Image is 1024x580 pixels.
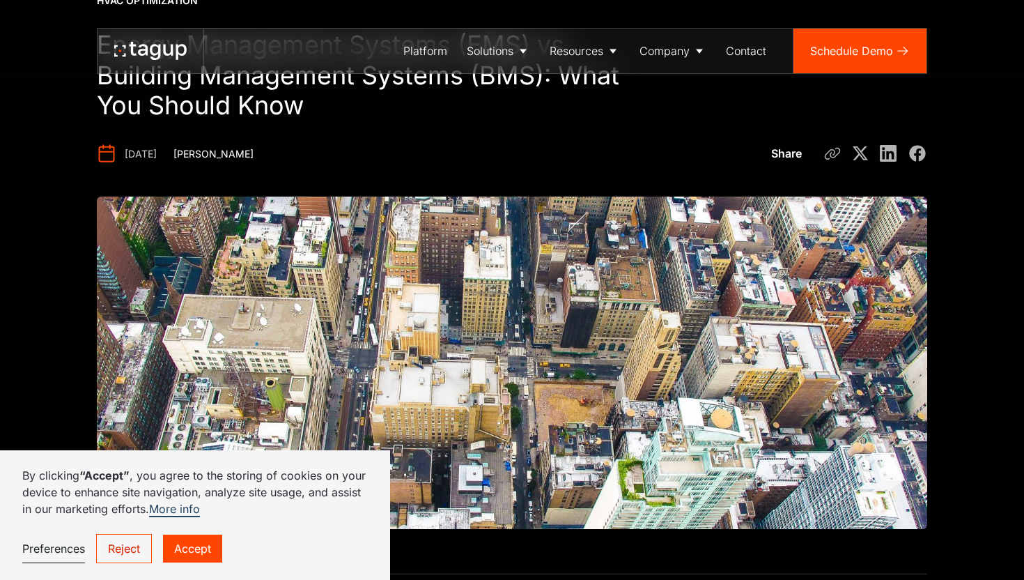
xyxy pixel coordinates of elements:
[163,535,222,563] a: Accept
[726,43,766,59] div: Contact
[467,43,513,59] div: Solutions
[79,468,130,482] strong: “Accept”
[394,29,457,73] a: Platform
[550,43,603,59] div: Resources
[149,502,200,517] a: More info
[457,29,540,73] a: Solutions
[716,29,776,73] a: Contact
[630,29,716,73] a: Company
[96,534,152,563] a: Reject
[793,29,926,73] a: Schedule Demo
[403,43,447,59] div: Platform
[810,43,893,59] div: Schedule Demo
[173,147,254,161] div: [PERSON_NAME]
[771,145,802,162] div: Share
[639,43,690,59] div: Company
[540,29,630,73] a: Resources
[22,467,368,517] p: By clicking , you agree to the storing of cookies on your device to enhance site navigation, anal...
[22,535,85,563] a: Preferences
[97,30,650,122] h1: Energy Management Systems (EMS) vs Building Management Systems (BMS): What You Should Know
[125,147,157,161] div: [DATE]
